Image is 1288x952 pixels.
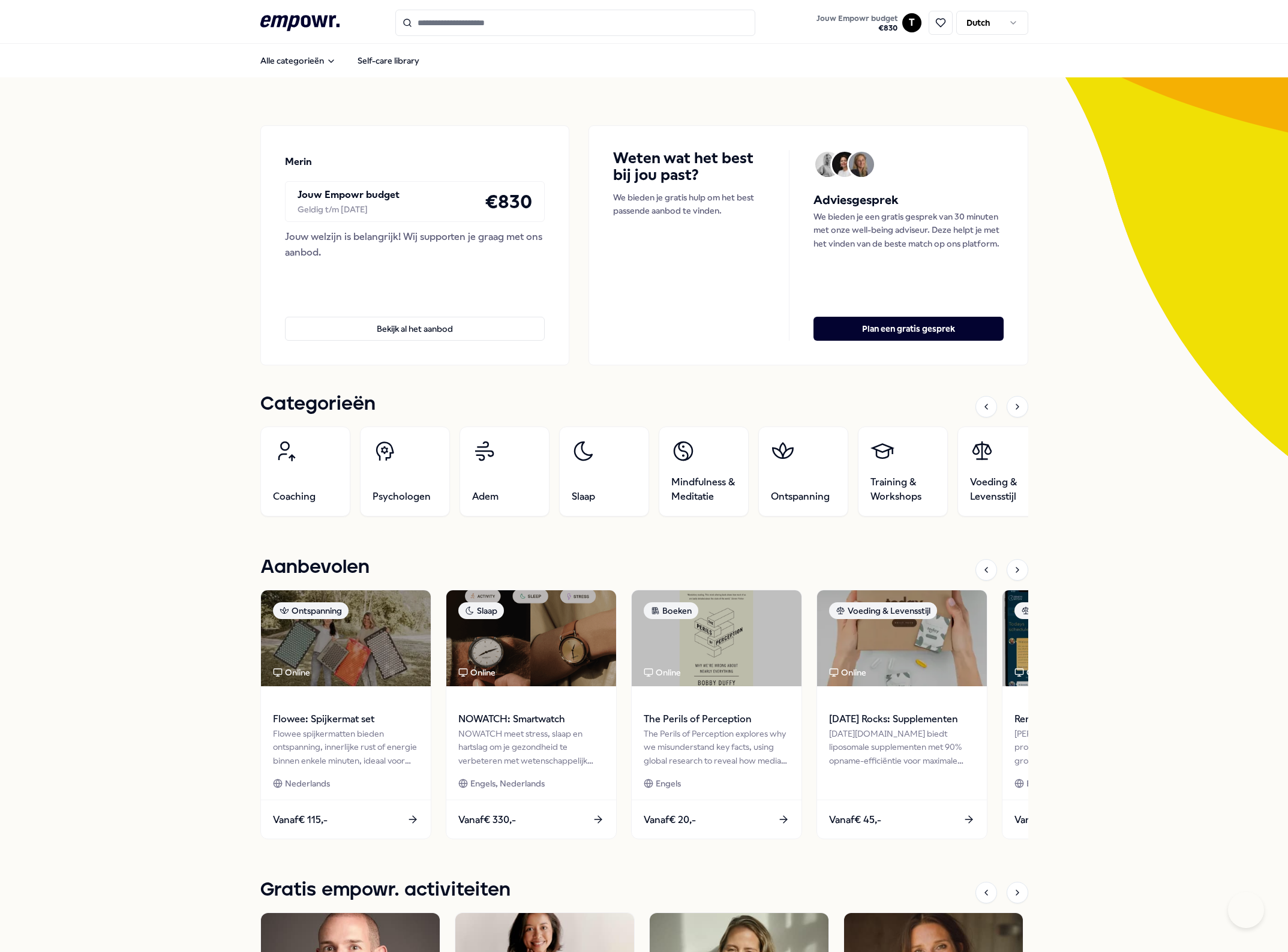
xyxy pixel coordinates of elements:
[902,13,921,32] button: T
[644,666,681,679] div: Online
[817,590,987,686] img: package image
[251,49,346,73] button: Alle categorieën
[559,427,649,516] a: Slaap
[285,317,545,341] button: Bekijk al het aanbod
[659,427,749,516] a: Mindfulness & Meditatie
[1002,590,1172,686] img: package image
[285,154,312,170] p: Merin
[298,203,400,216] div: Geldig t/m [DATE]
[632,590,801,686] img: package image
[815,152,840,177] img: Avatar
[644,602,698,619] div: Boeken
[644,727,789,767] div: The Perils of Perception explores why we misunderstand key facts, using global research to reveal...
[1014,602,1122,619] div: Voeding & Levensstijl
[814,11,900,35] button: Jouw Empowr budget€830
[260,427,350,516] a: Coaching
[957,427,1047,516] a: Voeding & Levensstijl
[472,489,499,504] span: Adem
[273,727,419,767] div: Flowee spijkermatten bieden ontspanning, innerlijke rust of energie binnen enkele minuten, ideaal...
[832,152,857,177] img: Avatar
[858,427,948,516] a: Training & Workshops
[813,317,1003,341] button: Plan een gratis gesprek
[446,590,617,839] a: package imageSlaapOnlineNOWATCH: SmartwatchNOWATCH meet stress, slaap en hartslag om je gezondhei...
[470,777,545,790] span: Engels, Nederlands
[285,298,545,341] a: Bekijk al het aanbod
[260,590,431,839] a: package imageOntspanningOnlineFlowee: Spijkermat setFlowee spijkermatten bieden ontspanning, inne...
[1014,666,1052,679] div: Online
[1228,892,1264,928] iframe: Help Scout Beacon - Open
[771,489,830,504] span: Ontspanning
[812,10,902,35] a: Jouw Empowr budget€830
[348,49,429,73] a: Self-care library
[458,727,604,767] div: NOWATCH meet stress, slaap en hartslag om je gezondheid te verbeteren met wetenschappelijk gevali...
[298,187,400,203] p: Jouw Empowr budget
[613,191,765,218] p: We bieden je gratis hulp om het best passende aanbod te vinden.
[829,602,937,619] div: Voeding & Levensstijl
[260,389,376,419] h1: Categorieën
[458,602,504,619] div: Slaap
[1002,590,1173,839] a: package imageVoeding & LevensstijlOnlineRenewMyDay[PERSON_NAME] biedt persoonlijke programma's en...
[644,812,696,828] span: Vanaf € 20,-
[970,475,1035,504] span: Voeding & Levensstijl
[829,711,975,727] span: [DATE] Rocks: Supplementen
[458,666,496,679] div: Online
[758,427,848,516] a: Ontspanning
[816,590,987,839] a: package imageVoeding & LevensstijlOnline[DATE] Rocks: Supplementen[DATE][DOMAIN_NAME] biedt lipos...
[273,666,310,679] div: Online
[671,475,736,504] span: Mindfulness & Meditatie
[273,489,316,504] span: Coaching
[273,812,328,828] span: Vanaf € 115,-
[816,14,897,23] span: Jouw Empowr budget
[485,187,532,217] h4: € 830
[373,489,431,504] span: Psychologen
[460,427,550,516] a: Adem
[1026,777,1101,790] span: Engels, Nederlands
[458,812,516,828] span: Vanaf € 330,-
[446,590,616,686] img: package image
[260,875,511,905] h1: Gratis empowr. activiteiten
[829,812,881,828] span: Vanaf € 45,-
[360,427,450,516] a: Psychologen
[261,590,431,686] img: package image
[816,23,897,33] span: € 830
[395,10,755,36] input: Search for products, categories or subcategories
[1014,727,1160,767] div: [PERSON_NAME] biedt persoonlijke programma's en groepsondersteuning voor mentale veerkracht en vi...
[572,489,595,504] span: Slaap
[260,552,370,582] h1: Aanbevolen
[813,191,1003,210] h5: Adviesgesprek
[870,475,935,504] span: Training & Workshops
[813,210,1003,250] p: We bieden je een gratis gesprek van 30 minuten met onze well-being adviseur. Deze helpt je met he...
[251,49,429,73] nav: Main
[849,152,874,177] img: Avatar
[644,711,789,727] span: The Perils of Perception
[273,602,349,619] div: Ontspanning
[829,727,975,767] div: [DATE][DOMAIN_NAME] biedt liposomale supplementen met 90% opname-efficiëntie voor maximale gezond...
[273,711,419,727] span: Flowee: Spijkermat set
[285,777,330,790] span: Nederlands
[829,666,866,679] div: Online
[631,590,802,839] a: package imageBoekenOnlineThe Perils of PerceptionThe Perils of Perception explores why we misunde...
[458,711,604,727] span: NOWATCH: Smartwatch
[1014,812,1071,828] span: Vanaf € 160,-
[656,777,681,790] span: Engels
[285,229,545,260] div: Jouw welzijn is belangrijk! Wij supporten je graag met ons aanbod.
[613,150,765,184] h4: Weten wat het best bij jou past?
[1014,711,1160,727] span: RenewMyDay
